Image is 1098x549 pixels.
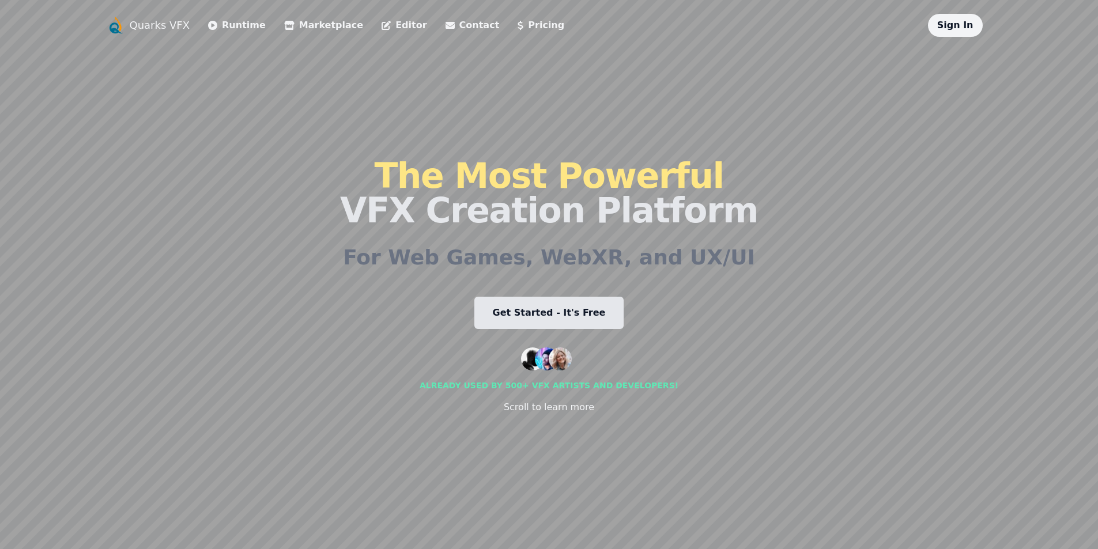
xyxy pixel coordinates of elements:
img: customer 3 [549,347,572,370]
a: Quarks VFX [130,17,190,33]
a: Editor [382,18,427,32]
img: customer 2 [535,347,558,370]
a: Marketplace [284,18,363,32]
h1: VFX Creation Platform [340,158,758,228]
h2: For Web Games, WebXR, and UX/UI [343,246,755,269]
a: Get Started - It's Free [474,297,624,329]
div: Scroll to learn more [504,400,594,414]
a: Pricing [518,18,564,32]
img: customer 1 [521,347,544,370]
div: Already used by 500+ vfx artists and developers! [420,380,678,391]
a: Contact [446,18,500,32]
a: Sign In [937,20,974,31]
span: The Most Powerful [374,156,723,196]
a: Runtime [208,18,266,32]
